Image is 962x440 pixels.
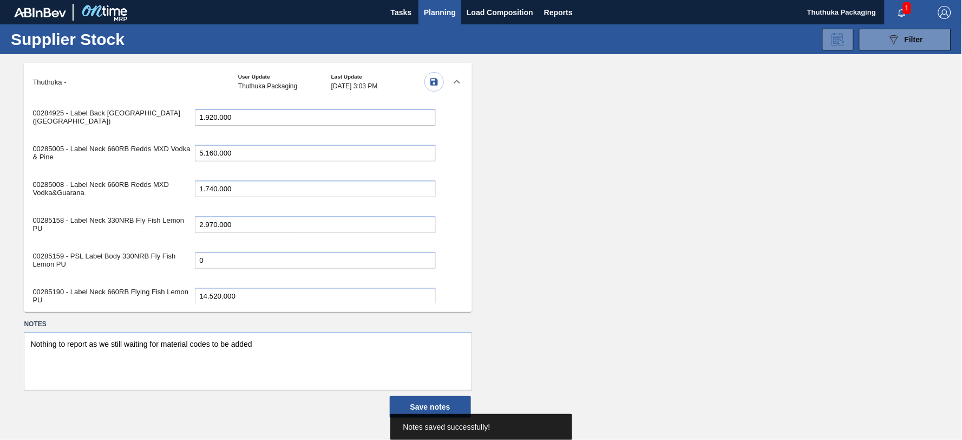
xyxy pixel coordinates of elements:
span: Planning [424,6,456,19]
span: Load Composition [467,6,533,19]
span: Filter [905,35,923,44]
button: Notifications [885,5,919,20]
p: Thuthuka - [32,78,66,86]
button: Filter [859,29,951,50]
span: Notes saved successfully! [403,423,490,431]
span: Thuthuka Packaging [238,82,331,90]
span: [DATE] 3:03 PM [331,82,424,90]
h5: Last Update [331,74,424,80]
p: 00285005 - Label Neck 660RB Redds MXD Vodka & Pine [32,145,195,161]
p: 00285159 - PSL Label Body 330NRB Fly Fish Lemon PU [32,252,195,268]
div: Thuthuka -User UpdateThuthuka PackagingLast Update[DATE] 3:03 PM [24,63,472,101]
img: TNhmsLtSVTkK8tSr43FrP2fwEKptu5GPRR3wAAAABJRU5ErkJggg== [14,8,66,17]
span: Reports [544,6,573,19]
p: 00284925 - Label Back [GEOGRAPHIC_DATA] ([GEOGRAPHIC_DATA]) [32,109,195,125]
p: 00285008 - Label Neck 660RB Redds MXD Vodka&Guarana [32,180,195,197]
button: Save [424,72,444,92]
p: 00285190 - Label Neck 660RB Flying Fish Lemon PU [32,288,195,304]
h5: User Update [238,74,331,80]
div: Bulk change of Supplier Stock [822,29,854,50]
label: Notes [24,316,472,332]
button: Save notes [390,396,471,418]
span: Tasks [389,6,413,19]
div: Thuthuka -User UpdateThuthuka PackagingLast Update[DATE] 3:03 PM [24,101,472,303]
img: Logout [938,6,951,19]
textarea: Nothing to report as we still waiting for material codes to be added [24,332,472,391]
span: 1 [903,2,911,14]
h1: Supplier Stock [11,33,171,46]
p: 00285158 - Label Neck 330NRB Fly Fish Lemon PU [32,216,195,232]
